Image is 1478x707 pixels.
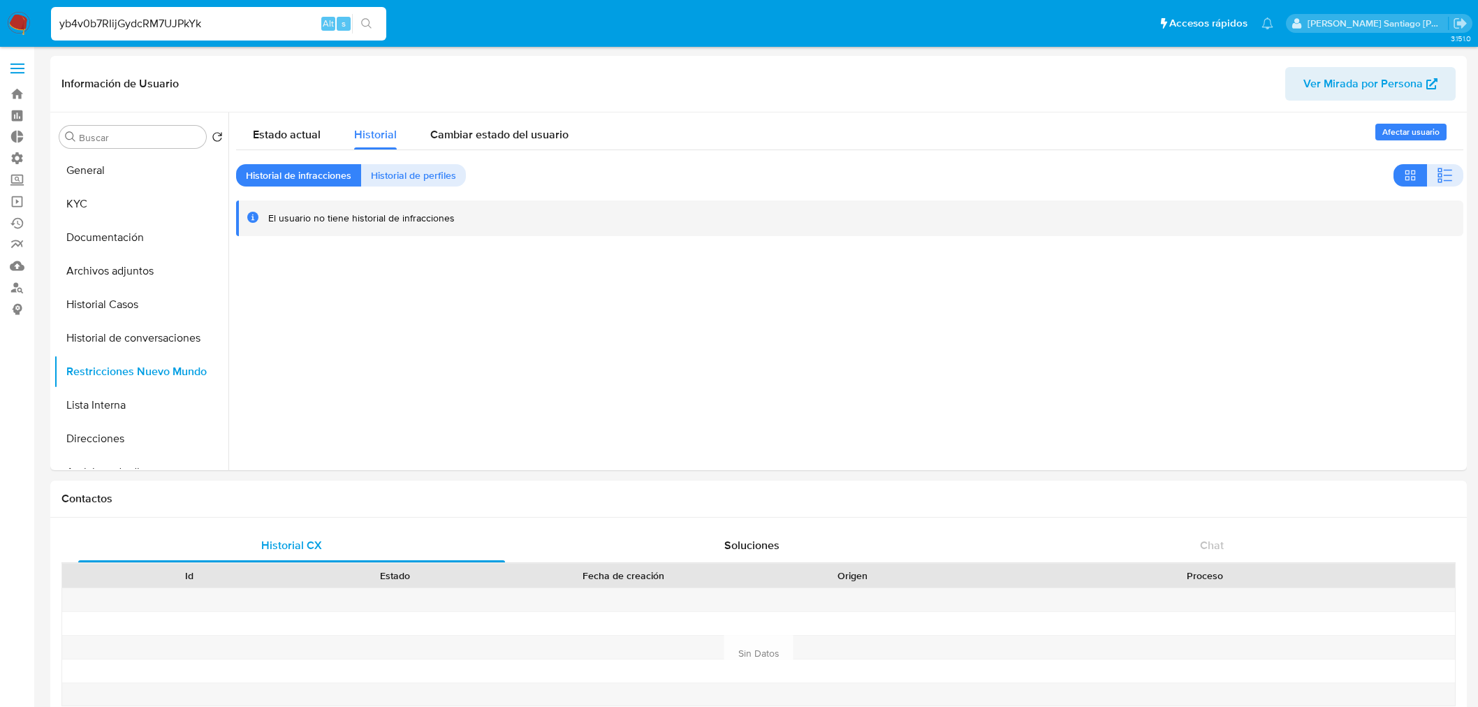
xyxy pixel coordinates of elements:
[965,569,1445,583] div: Proceso
[54,388,228,422] button: Lista Interna
[1303,67,1423,101] span: Ver Mirada por Persona
[1261,17,1273,29] a: Notificaciones
[759,569,945,583] div: Origen
[54,221,228,254] button: Documentación
[724,537,780,553] span: Soluciones
[1169,16,1247,31] span: Accesos rápidos
[302,569,488,583] div: Estado
[61,77,179,91] h1: Información de Usuario
[61,492,1456,506] h1: Contactos
[323,17,334,30] span: Alt
[342,17,346,30] span: s
[65,131,76,143] button: Buscar
[1308,17,1449,30] p: roberto.munoz@mercadolibre.com
[261,537,322,553] span: Historial CX
[352,14,381,34] button: search-icon
[96,569,282,583] div: Id
[1200,537,1224,553] span: Chat
[1453,16,1468,31] a: Salir
[54,321,228,355] button: Historial de conversaciones
[1285,67,1456,101] button: Ver Mirada por Persona
[54,154,228,187] button: General
[212,131,223,147] button: Volver al orden por defecto
[54,288,228,321] button: Historial Casos
[54,455,228,489] button: Anticipos de dinero
[54,422,228,455] button: Direcciones
[51,15,386,33] input: Buscar usuario o caso...
[79,131,200,144] input: Buscar
[54,355,228,388] button: Restricciones Nuevo Mundo
[54,187,228,221] button: KYC
[54,254,228,288] button: Archivos adjuntos
[507,569,740,583] div: Fecha de creación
